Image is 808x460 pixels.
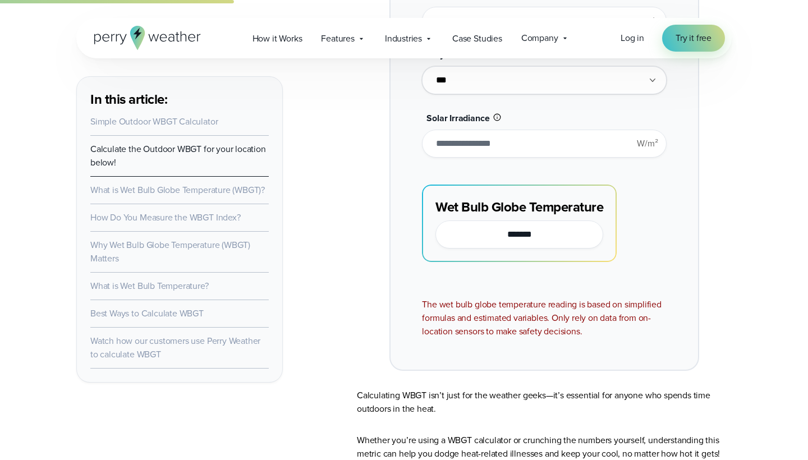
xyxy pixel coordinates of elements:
[252,32,302,45] span: How it Works
[426,112,489,125] span: Solar Irradiance
[521,31,558,45] span: Company
[452,32,502,45] span: Case Studies
[621,31,644,45] a: Log in
[676,31,711,45] span: Try it free
[243,27,312,50] a: How it Works
[90,279,209,292] a: What is Wet Bulb Temperature?
[90,211,241,224] a: How Do You Measure the WBGT Index?
[621,31,644,44] span: Log in
[443,27,512,50] a: Case Studies
[357,389,732,416] p: Calculating WBGT isn’t just for the weather geeks—it’s essential for anyone who spends time outdo...
[422,298,666,338] div: The wet bulb globe temperature reading is based on simplified formulas and estimated variables. O...
[90,115,218,128] a: Simple Outdoor WBGT Calculator
[385,32,422,45] span: Industries
[90,183,265,196] a: What is Wet Bulb Globe Temperature (WBGT)?
[321,32,355,45] span: Features
[662,25,725,52] a: Try it free
[90,90,269,108] h3: In this article:
[90,334,260,361] a: Watch how our customers use Perry Weather to calculate WBGT
[90,142,266,169] a: Calculate the Outdoor WBGT for your location below!
[90,238,250,265] a: Why Wet Bulb Globe Temperature (WBGT) Matters
[90,307,204,320] a: Best Ways to Calculate WBGT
